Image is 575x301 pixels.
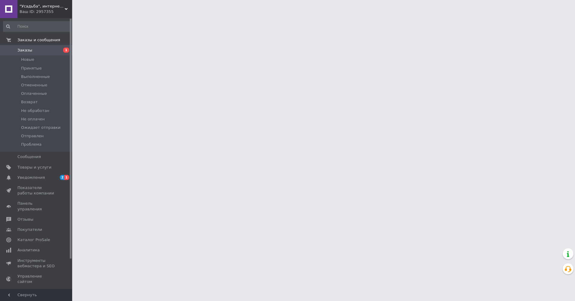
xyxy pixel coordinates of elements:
[21,57,34,62] span: Новые
[21,108,49,113] span: Не обработан
[21,99,38,105] span: Возврат
[17,175,45,180] span: Уведомления
[21,82,47,88] span: Отмененные
[17,185,56,196] span: Показатели работы компании
[17,201,56,212] span: Панель управления
[20,9,72,14] div: Ваш ID: 2957355
[17,48,32,53] span: Заказы
[17,237,50,243] span: Каталог ProSale
[21,125,60,130] span: Ожидает отправки
[64,175,69,180] span: 1
[60,175,65,180] span: 2
[17,247,40,253] span: Аналитика
[17,217,33,222] span: Отзывы
[17,165,51,170] span: Товары и услуги
[20,4,65,9] span: "Усадьба", интернет-магазин
[21,66,42,71] span: Принятые
[63,48,69,53] span: 1
[21,133,44,139] span: Отправлен
[21,142,42,147] span: Проблема
[17,154,41,160] span: Сообщения
[17,37,60,43] span: Заказы и сообщения
[17,227,42,232] span: Покупатели
[17,258,56,269] span: Инструменты вебмастера и SEO
[21,91,47,96] span: Оплаченные
[3,21,71,32] input: Поиск
[21,116,45,122] span: Не оплачен
[17,274,56,284] span: Управление сайтом
[21,74,50,79] span: Выполненные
